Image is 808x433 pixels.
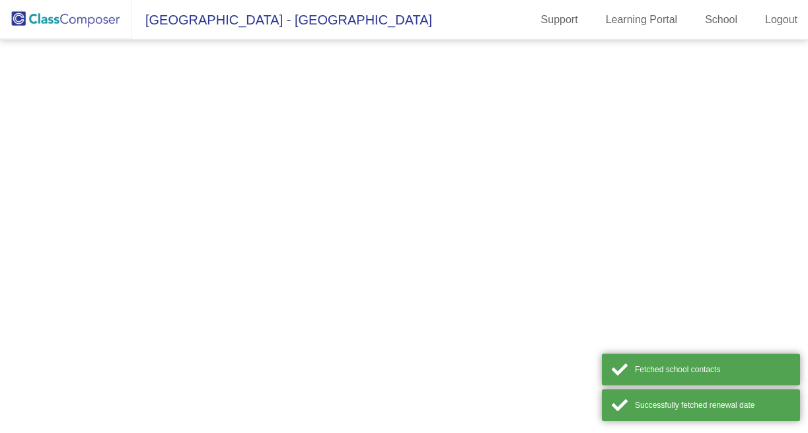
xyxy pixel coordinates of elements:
div: Successfully fetched renewal date [635,399,790,411]
span: [GEOGRAPHIC_DATA] - [GEOGRAPHIC_DATA] [132,9,432,30]
a: Support [531,9,589,30]
a: Logout [754,9,808,30]
a: School [694,9,748,30]
a: Learning Portal [595,9,688,30]
div: Fetched school contacts [635,364,790,375]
